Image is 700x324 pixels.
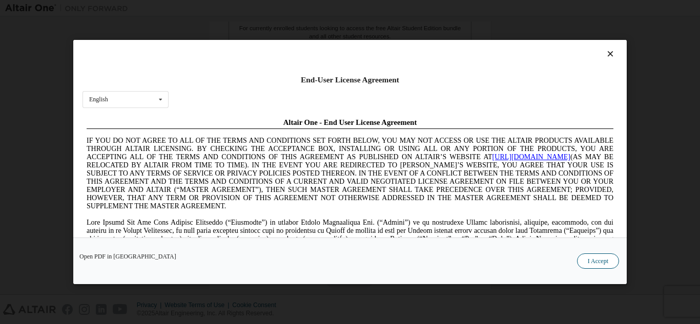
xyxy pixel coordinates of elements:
span: IF YOU DO NOT AGREE TO ALL OF THE TERMS AND CONDITIONS SET FORTH BELOW, YOU MAY NOT ACCESS OR USE... [4,23,531,96]
a: [URL][DOMAIN_NAME] [410,39,488,47]
span: Lore Ipsumd Sit Ame Cons Adipisc Elitseddo (“Eiusmodte”) in utlabor Etdolo Magnaaliqua Eni. (“Adm... [4,104,531,178]
div: English [89,96,108,102]
span: Altair One - End User License Agreement [201,4,335,12]
div: End-User License Agreement [83,75,617,85]
button: I Accept [577,253,619,269]
a: Open PDF in [GEOGRAPHIC_DATA] [79,253,176,260]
